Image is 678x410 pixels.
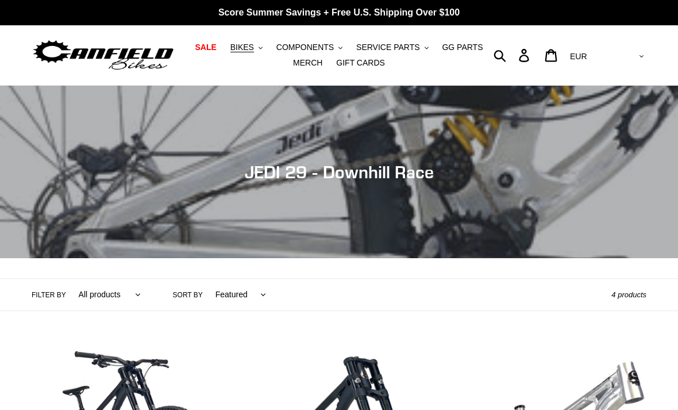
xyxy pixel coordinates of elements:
span: SALE [195,43,216,52]
span: COMPONENTS [276,43,334,52]
a: SALE [189,40,222,55]
img: Canfield Bikes [32,37,175,74]
span: MERCH [293,58,322,68]
span: 4 products [611,290,646,299]
button: SERVICE PARTS [350,40,434,55]
span: GIFT CARDS [336,58,385,68]
label: Filter by [32,290,66,300]
span: SERVICE PARTS [356,43,419,52]
button: BIKES [225,40,268,55]
a: MERCH [287,55,328,71]
a: GIFT CARDS [330,55,391,71]
span: JEDI 29 - Downhill Race [245,162,434,182]
a: GG PARTS [436,40,488,55]
label: Sort by [173,290,203,300]
button: COMPONENTS [271,40,348,55]
span: BIKES [230,43,254,52]
span: GG PARTS [442,43,483,52]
